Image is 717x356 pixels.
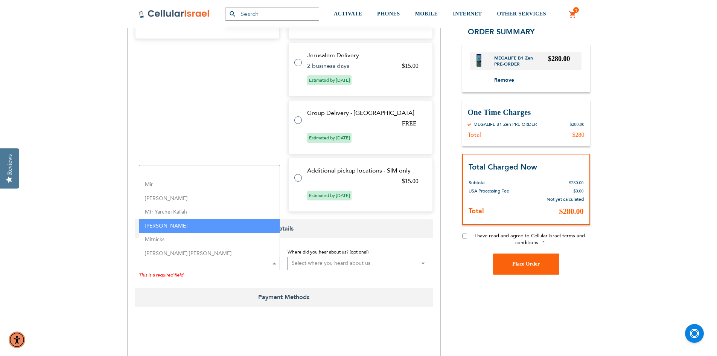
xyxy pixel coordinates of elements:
span: OTHER SERVICES [497,11,546,17]
span: INTERNET [453,11,482,17]
span: Estimated by [DATE] [307,191,352,200]
div: MEGALIFE B1 Zen PRE-ORDER [473,121,537,127]
span: $15.00 [402,63,419,69]
li: MIr Yarchei Kallah [139,205,280,219]
span: I have read and agree to Cellular Israel terms and conditions. [475,232,585,246]
span: Order Summary [468,26,535,37]
span: Estimated by [DATE] [307,75,352,85]
span: $0.00 [574,188,584,193]
span: MOBILE [415,11,438,17]
span: PHONES [377,11,400,17]
button: Place Order [493,253,559,274]
strong: Total Charged Now [469,162,537,172]
img: MEGALIFE B1 Zen PRE-ORDER [476,53,482,66]
span: USA Processing Fee [469,188,509,194]
span: $15.00 [402,178,419,184]
span: Details [135,219,433,238]
span: FREE [402,120,417,127]
li: Mir [139,178,280,192]
span: $280.00 [559,207,584,215]
span: 1 [575,7,577,13]
a: MEGALIFE B1 Zen PRE-ORDER [494,55,548,67]
td: Jerusalem Delivery [307,52,423,59]
span: Not yet calculated [547,196,584,202]
li: [PERSON_NAME] [139,192,280,206]
span: Remove [494,76,514,83]
h3: One Time Charges [468,107,585,118]
div: Total [468,131,481,139]
input: Search [141,167,279,180]
span: $280.00 [569,180,584,185]
div: $280.00 [570,121,585,127]
span: Where did you hear about us? (optional) [288,249,368,255]
th: Subtotal [469,173,527,186]
li: [PERSON_NAME] [PERSON_NAME] [139,247,280,261]
li: Mitnicks [139,233,280,247]
span: $280.00 [548,55,570,62]
span: Place Order [512,261,540,267]
img: Cellular Israel Logo [139,9,210,18]
span: This is a required field. [139,272,184,278]
span: Payment Methods [135,288,433,307]
li: [PERSON_NAME] [139,219,280,233]
iframe: reCAPTCHA [135,324,250,353]
a: 1 [569,10,577,19]
div: Reviews [6,154,13,175]
td: 2 business days [307,63,393,69]
td: Additional pickup locations - SIM only [307,167,423,174]
td: Group Delivery - [GEOGRAPHIC_DATA] [307,110,423,116]
strong: Total [469,206,484,215]
div: $280 [572,131,585,139]
div: Accessibility Menu [9,332,25,348]
span: Estimated by [DATE] [307,133,352,143]
input: Search [225,8,319,21]
span: ACTIVATE [334,11,362,17]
